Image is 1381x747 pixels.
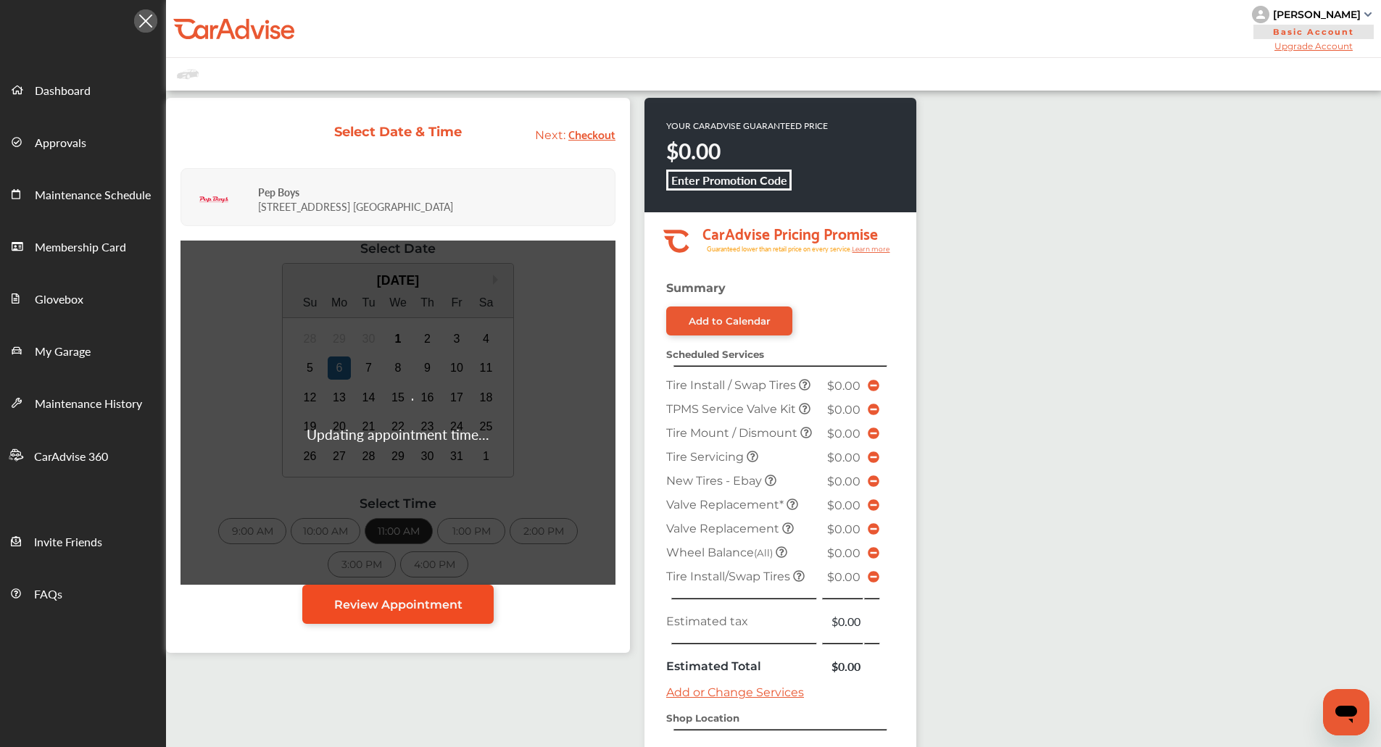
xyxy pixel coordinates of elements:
[35,186,151,205] span: Maintenance Schedule
[666,135,721,166] strong: $0.00
[663,609,821,633] td: Estimated tax
[666,402,799,416] span: TPMS Service Valve Kit
[35,82,91,101] span: Dashboard
[827,427,860,441] span: $0.00
[35,343,91,362] span: My Garage
[666,349,764,360] strong: Scheduled Services
[663,654,821,678] td: Estimated Total
[666,474,765,488] span: New Tires - Ebay
[666,546,776,559] span: Wheel Balance
[827,451,860,464] span: $0.00
[1252,41,1375,51] span: Upgrade Account
[1253,25,1374,39] span: Basic Account
[666,306,792,335] a: Add to Calendar
[1252,6,1269,23] img: knH8PDtVvWoAbQRylUukY18CTiRevjo20fAtgn5MLBQj4uumYvk2MzTtcAIzfGAtb1XOLVMAvhLuqoNAbL4reqehy0jehNKdM...
[258,185,299,199] strong: Pep Boys
[35,395,142,414] span: Maintenance History
[827,498,860,512] span: $0.00
[827,522,860,536] span: $0.00
[199,185,228,214] img: logo-pepboys.png
[1,324,165,376] a: My Garage
[666,281,726,295] strong: Summary
[671,172,787,188] b: Enter Promotion Code
[827,379,860,393] span: $0.00
[568,124,615,143] span: Checkout
[1,63,165,115] a: Dashboard
[827,475,860,488] span: $0.00
[852,245,890,253] tspan: Learn more
[827,570,860,584] span: $0.00
[1,376,165,428] a: Maintenance History
[821,654,863,678] td: $0.00
[1,167,165,220] a: Maintenance Schedule
[535,128,615,142] a: Next: Checkout
[34,448,108,467] span: CarAdvise 360
[302,585,494,624] a: Review Appointment
[258,174,611,221] div: [STREET_ADDRESS] [GEOGRAPHIC_DATA]
[35,291,83,309] span: Glovebox
[827,403,860,417] span: $0.00
[134,9,157,33] img: Icon.5fd9dcc7.svg
[666,378,799,392] span: Tire Install / Swap Tires
[666,426,800,440] span: Tire Mount / Dismount
[1,220,165,272] a: Membership Card
[707,244,852,254] tspan: Guaranteed lower than retail price on every service.
[666,569,793,583] span: Tire Install/Swap Tires
[1,272,165,324] a: Glovebox
[177,65,199,83] img: placeholder_car.fcab19be.svg
[35,238,126,257] span: Membership Card
[1,115,165,167] a: Approvals
[34,533,102,552] span: Invite Friends
[689,315,771,327] div: Add to Calendar
[754,547,773,559] small: (All)
[666,498,787,512] span: Valve Replacement*
[666,450,747,464] span: Tire Servicing
[334,598,463,612] span: Review Appointment
[666,685,804,699] a: Add or Change Services
[666,712,739,724] strong: Shop Location
[1323,689,1369,735] iframe: Button to launch messaging window
[666,120,828,132] p: YOUR CARADVISE GUARANTEED PRICE
[333,124,463,140] div: Select Date & Time
[35,134,86,153] span: Approvals
[307,425,489,444] div: Updating appointment time...
[34,585,62,604] span: FAQs
[666,522,782,535] span: Valve Replacement
[827,546,860,560] span: $0.00
[702,220,878,246] tspan: CarAdvise Pricing Promise
[1273,8,1361,21] div: [PERSON_NAME]
[821,609,863,633] td: $0.00
[1364,12,1372,17] img: sCxJUJ+qAmfqhQGDUl18vwLg4ZYJ6CxN7XmbOMBAAAAAElFTkSuQmCC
